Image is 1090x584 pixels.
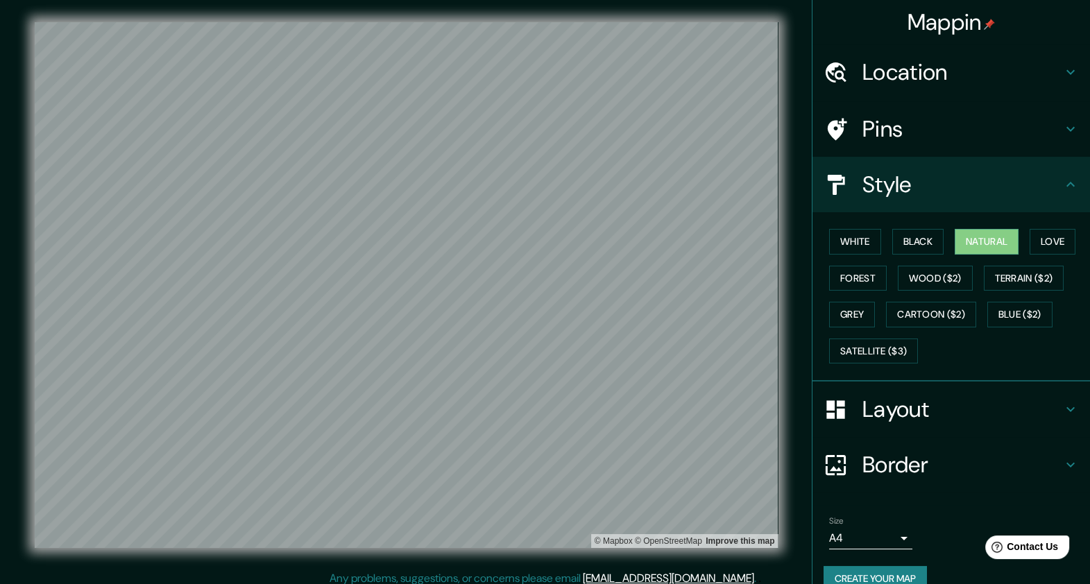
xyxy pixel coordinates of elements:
[829,302,875,327] button: Grey
[966,530,1075,569] iframe: Help widget launcher
[984,266,1064,291] button: Terrain ($2)
[886,302,976,327] button: Cartoon ($2)
[812,157,1090,212] div: Style
[706,536,774,546] a: Map feedback
[984,19,995,30] img: pin-icon.png
[829,338,918,364] button: Satellite ($3)
[862,395,1062,423] h4: Layout
[862,171,1062,198] h4: Style
[35,22,778,548] canvas: Map
[955,229,1019,255] button: Natural
[812,101,1090,157] div: Pins
[812,437,1090,492] div: Border
[898,266,973,291] button: Wood ($2)
[862,58,1062,86] h4: Location
[812,381,1090,437] div: Layout
[812,44,1090,100] div: Location
[908,8,996,36] h4: Mappin
[892,229,944,255] button: Black
[635,536,702,546] a: OpenStreetMap
[829,527,912,549] div: A4
[829,266,887,291] button: Forest
[1030,229,1075,255] button: Love
[595,536,633,546] a: Mapbox
[862,451,1062,479] h4: Border
[829,515,844,527] label: Size
[987,302,1053,327] button: Blue ($2)
[862,115,1062,143] h4: Pins
[829,229,881,255] button: White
